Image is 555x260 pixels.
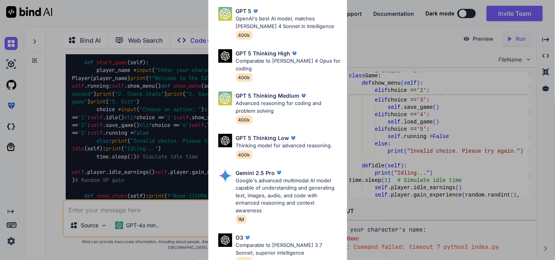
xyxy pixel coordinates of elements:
[236,242,341,257] p: Comparable to [PERSON_NAME] 3.7 Sonnet, superior intelligence
[236,215,247,224] span: 1M
[236,73,253,82] span: 400k
[236,92,300,100] p: GPT 5 Thinking Medium
[236,7,252,15] p: GPT 5
[236,31,253,40] span: 400k
[289,134,297,142] img: premium
[236,57,341,72] p: Comparable to [PERSON_NAME] 4 Opus for coding
[218,49,232,63] img: Pick Models
[218,233,232,247] img: Pick Models
[244,234,251,242] img: premium
[236,150,253,159] span: 400k
[236,100,341,115] p: Advanced reasoning for coding and problem solving
[236,169,275,177] p: Gemini 2.5 Pro
[218,134,232,147] img: Pick Models
[300,92,307,100] img: premium
[236,142,332,150] p: Thinking model for advanced reasoning.
[252,7,259,15] img: premium
[236,49,291,57] p: GPT 5 Thinking High
[236,15,341,30] p: OpenAI's best AI model, matches [PERSON_NAME] 4 Sonnet in Intelligence
[275,169,283,177] img: premium
[236,115,253,124] span: 400k
[291,50,298,57] img: premium
[236,233,244,242] p: O3
[236,177,341,215] p: Google's advanced multimodal AI model capable of understanding and generating text, images, audio...
[218,92,232,105] img: Pick Models
[218,169,232,183] img: Pick Models
[218,7,232,21] img: Pick Models
[236,134,289,142] p: GPT 5 Thinking Low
